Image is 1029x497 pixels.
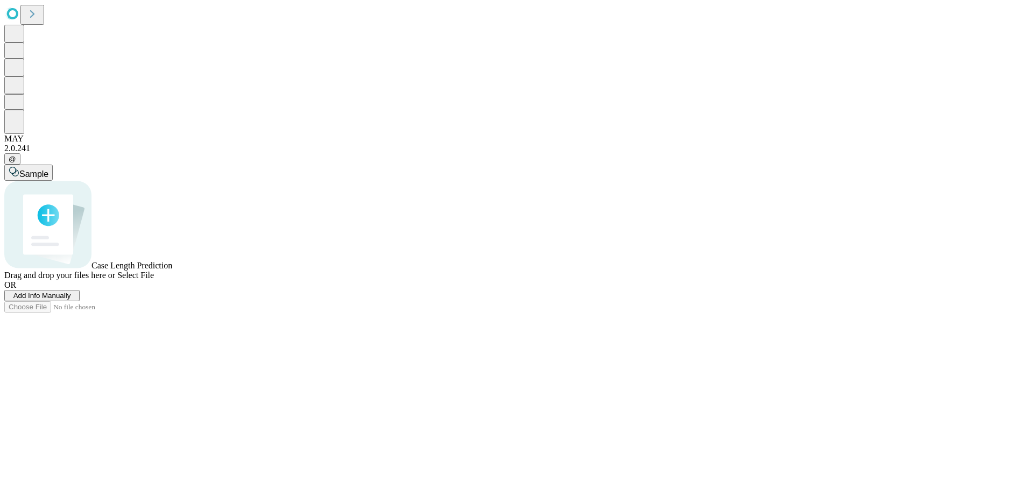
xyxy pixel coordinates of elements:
[4,153,20,165] button: @
[13,292,71,300] span: Add Info Manually
[4,134,1025,144] div: MAY
[91,261,172,270] span: Case Length Prediction
[19,169,48,179] span: Sample
[4,144,1025,153] div: 2.0.241
[4,271,115,280] span: Drag and drop your files here or
[117,271,154,280] span: Select File
[4,280,16,289] span: OR
[4,290,80,301] button: Add Info Manually
[9,155,16,163] span: @
[4,165,53,181] button: Sample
